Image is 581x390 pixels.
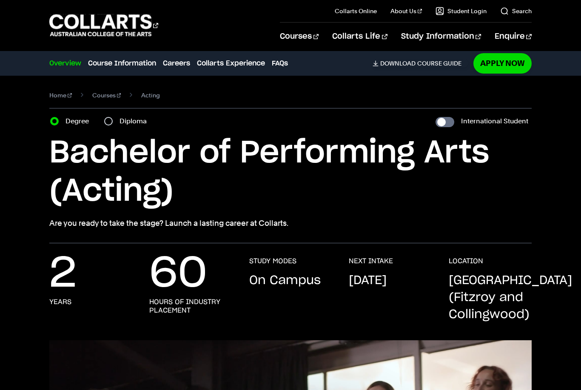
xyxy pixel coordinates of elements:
a: Student Login [436,7,487,15]
a: Study Information [401,23,481,51]
a: Course Information [88,58,156,68]
p: [DATE] [349,272,387,289]
p: 2 [49,257,77,291]
a: Home [49,89,72,101]
p: Are you ready to take the stage? Launch a lasting career at Collarts. [49,217,532,229]
span: Acting [141,89,160,101]
h3: LOCATION [449,257,483,265]
label: International Student [461,115,528,127]
p: On Campus [249,272,321,289]
p: [GEOGRAPHIC_DATA] (Fitzroy and Collingwood) [449,272,572,323]
a: Overview [49,58,81,68]
a: Collarts Experience [197,58,265,68]
a: Courses [280,23,319,51]
a: DownloadCourse Guide [373,60,468,67]
p: 60 [149,257,207,291]
div: Go to homepage [49,13,158,37]
a: Courses [92,89,121,101]
label: Diploma [120,115,152,127]
a: About Us [390,7,422,15]
a: Enquire [495,23,532,51]
span: Download [380,60,416,67]
a: Careers [163,58,190,68]
h3: hours of industry placement [149,298,232,315]
a: Collarts Online [335,7,377,15]
h3: NEXT INTAKE [349,257,393,265]
label: Degree [66,115,94,127]
a: Search [500,7,532,15]
h3: STUDY MODES [249,257,296,265]
a: Collarts Life [332,23,387,51]
h1: Bachelor of Performing Arts (Acting) [49,134,532,211]
a: Apply Now [473,53,532,73]
a: FAQs [272,58,288,68]
h3: years [49,298,71,306]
